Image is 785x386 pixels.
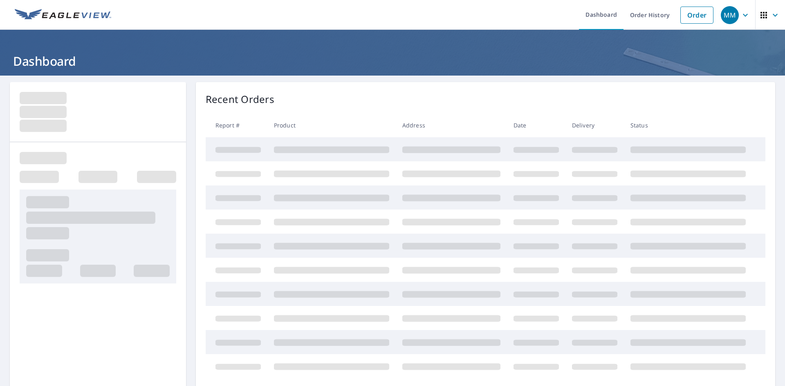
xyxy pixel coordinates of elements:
h1: Dashboard [10,53,775,69]
a: Order [680,7,713,24]
div: MM [721,6,739,24]
th: Status [624,113,752,137]
img: EV Logo [15,9,111,21]
th: Date [507,113,565,137]
th: Report # [206,113,267,137]
p: Recent Orders [206,92,274,107]
th: Delivery [565,113,624,137]
th: Address [396,113,507,137]
th: Product [267,113,396,137]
